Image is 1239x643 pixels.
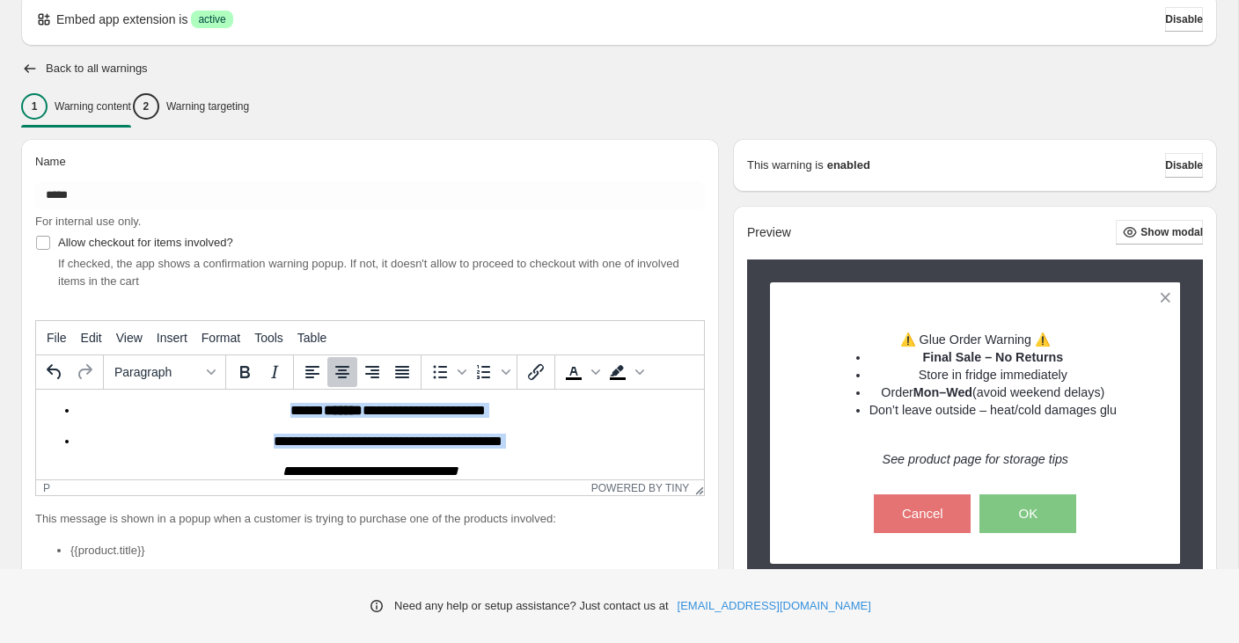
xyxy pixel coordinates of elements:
[133,88,249,125] button: 2Warning targeting
[1165,12,1203,26] span: Disable
[357,357,387,387] button: Align right
[107,357,222,387] button: Formats
[198,12,225,26] span: active
[425,357,469,387] div: Bullet list
[254,331,283,345] span: Tools
[46,62,148,76] h2: Back to all warnings
[297,357,327,387] button: Align left
[157,331,187,345] span: Insert
[21,88,131,125] button: 1Warning content
[21,93,48,120] div: 1
[133,93,159,120] div: 2
[70,542,705,559] li: {{product.title}}
[874,494,971,533] button: Cancel
[81,331,102,345] span: Edit
[116,331,143,345] span: View
[35,510,705,528] p: This message is shown in a popup when a customer is trying to purchase one of the products involved:
[883,452,1068,466] em: See product page for storage tips
[603,357,647,387] div: Background color
[747,157,824,174] p: This warning is
[387,357,417,387] button: Justify
[35,155,66,168] span: Name
[1116,220,1203,245] button: Show modal
[36,390,704,479] iframe: Rich Text Area
[166,99,249,113] p: Warning targeting
[1165,158,1203,172] span: Disable
[689,480,704,495] div: Resize
[469,357,513,387] div: Numbered list
[35,215,141,228] span: For internal use only.
[827,157,870,174] strong: enabled
[260,357,290,387] button: Italic
[47,331,67,345] span: File
[56,11,187,28] p: Embed app extension is
[58,236,233,249] span: Allow checkout for items involved?
[40,357,70,387] button: Undo
[327,357,357,387] button: Align center
[202,331,240,345] span: Format
[922,350,1063,364] strong: Final Sale – No Returns
[1165,7,1203,32] button: Disable
[114,365,201,379] span: Paragraph
[869,401,1117,419] p: Don’t leave outside – heat/cold damages glu
[678,597,871,615] a: [EMAIL_ADDRESS][DOMAIN_NAME]
[58,257,679,288] span: If checked, the app shows a confirmation warning popup. If not, it doesn't allow to proceed to ch...
[521,357,551,387] button: Insert/edit link
[834,331,1117,348] p: ⚠️ Glue Order Warning ⚠️
[43,482,50,494] div: p
[591,482,690,494] a: Powered by Tiny
[1165,153,1203,178] button: Disable
[747,225,791,240] h2: Preview
[230,357,260,387] button: Bold
[869,384,1117,401] p: Order (avoid weekend delays)
[869,366,1117,384] p: Store in fridge immediately
[70,357,99,387] button: Redo
[297,331,326,345] span: Table
[559,357,603,387] div: Text color
[913,385,972,399] strong: Mon–Wed
[979,494,1076,533] button: OK
[55,99,131,113] p: Warning content
[1140,225,1203,239] span: Show modal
